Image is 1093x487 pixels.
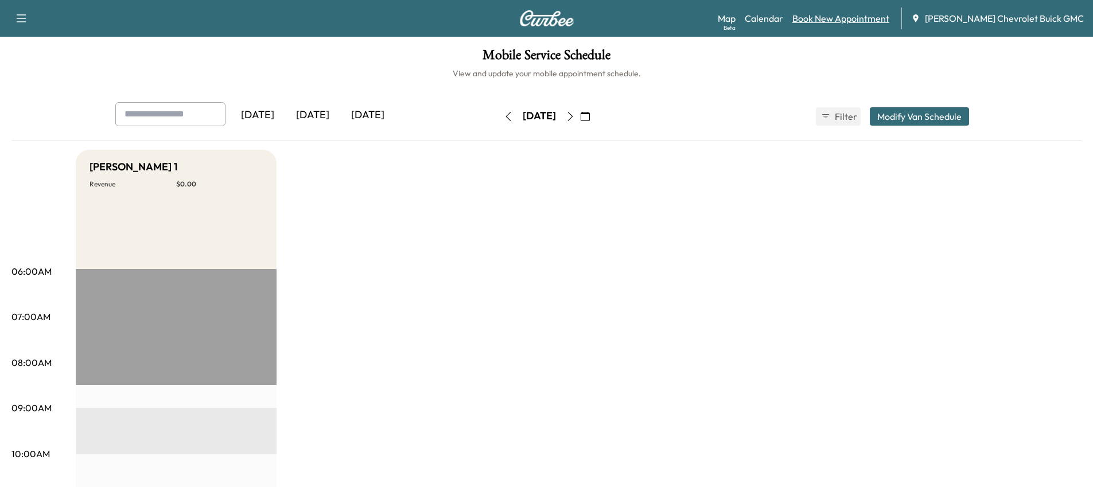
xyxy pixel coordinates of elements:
span: Filter [835,110,855,123]
div: [DATE] [285,102,340,128]
div: [DATE] [230,102,285,128]
button: Modify Van Schedule [870,107,969,126]
h5: [PERSON_NAME] 1 [90,159,178,175]
p: 09:00AM [11,401,52,415]
a: MapBeta [718,11,736,25]
div: [DATE] [340,102,395,128]
p: 06:00AM [11,264,52,278]
span: [PERSON_NAME] Chevrolet Buick GMC [925,11,1084,25]
button: Filter [816,107,861,126]
p: Revenue [90,180,176,189]
h6: View and update your mobile appointment schedule. [11,68,1082,79]
p: 07:00AM [11,310,50,324]
p: $ 0.00 [176,180,263,189]
a: Book New Appointment [792,11,889,25]
a: Calendar [745,11,783,25]
img: Curbee Logo [519,10,574,26]
p: 10:00AM [11,447,50,461]
div: Beta [724,24,736,32]
div: [DATE] [523,109,556,123]
p: 08:00AM [11,356,52,369]
h1: Mobile Service Schedule [11,48,1082,68]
